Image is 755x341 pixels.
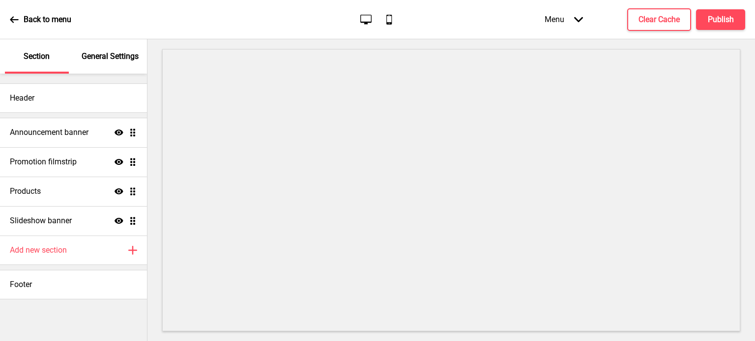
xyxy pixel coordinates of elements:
h4: Announcement banner [10,127,88,138]
button: Clear Cache [627,8,691,31]
p: General Settings [82,51,139,62]
p: Back to menu [24,14,71,25]
button: Publish [696,9,745,30]
div: Menu [535,5,593,34]
h4: Promotion filmstrip [10,157,77,167]
h4: Slideshow banner [10,215,72,226]
p: Section [24,51,50,62]
h4: Publish [708,14,734,25]
h4: Products [10,186,41,197]
h4: Footer [10,279,32,290]
h4: Clear Cache [639,14,680,25]
h4: Add new section [10,245,67,256]
h4: Header [10,93,34,104]
a: Back to menu [10,6,71,33]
